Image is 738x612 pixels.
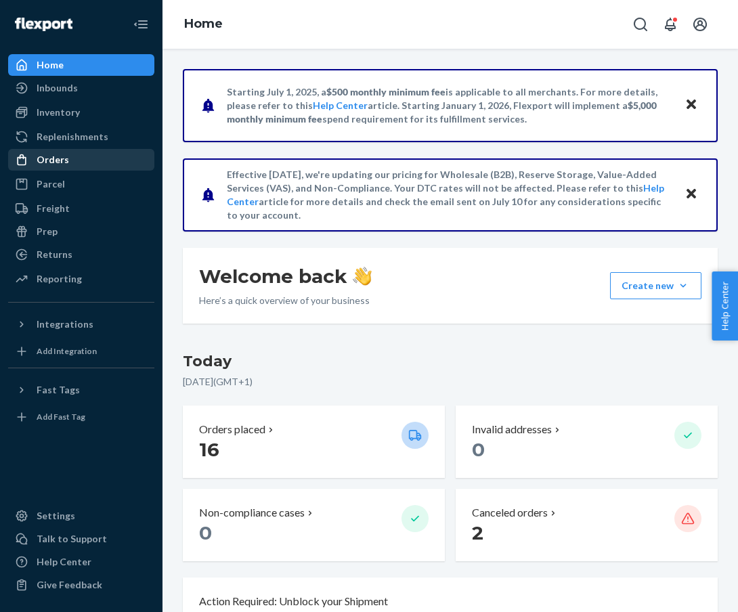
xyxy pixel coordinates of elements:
p: Invalid addresses [472,422,552,437]
div: Inbounds [37,81,78,95]
div: Fast Tags [37,383,80,397]
img: hand-wave emoji [353,267,372,286]
button: Help Center [712,271,738,341]
div: Home [37,58,64,72]
a: Settings [8,505,154,527]
button: Integrations [8,313,154,335]
div: Integrations [37,318,93,331]
a: Add Integration [8,341,154,362]
div: Talk to Support [37,532,107,546]
a: Home [184,16,223,31]
div: Settings [37,509,75,523]
button: Give Feedback [8,574,154,596]
div: Freight [37,202,70,215]
a: Help Center [8,551,154,573]
button: Close [682,185,700,204]
span: $500 monthly minimum fee [326,86,446,97]
button: Open Search Box [627,11,654,38]
button: Close [682,95,700,115]
div: Add Integration [37,345,97,357]
a: Returns [8,244,154,265]
p: [DATE] ( GMT+1 ) [183,375,718,389]
div: Help Center [37,555,91,569]
button: Fast Tags [8,379,154,401]
button: Invalid addresses 0 [456,406,718,478]
h1: Welcome back [199,264,372,288]
a: Prep [8,221,154,242]
span: 0 [199,521,212,544]
div: Orders [37,153,69,167]
a: Inventory [8,102,154,123]
a: Add Fast Tag [8,406,154,428]
p: Non-compliance cases [199,505,305,521]
button: Orders placed 16 [183,406,445,478]
a: Parcel [8,173,154,195]
div: Inventory [37,106,80,119]
p: Starting July 1, 2025, a is applicable to all merchants. For more details, please refer to this a... [227,85,672,126]
div: Prep [37,225,58,238]
div: Reporting [37,272,82,286]
span: 0 [472,438,485,461]
button: Open notifications [657,11,684,38]
p: Here’s a quick overview of your business [199,294,372,307]
span: 2 [472,521,483,544]
a: Freight [8,198,154,219]
span: 16 [199,438,219,461]
a: Help Center [313,100,368,111]
h3: Today [183,351,718,372]
div: Add Fast Tag [37,411,85,422]
p: Effective [DATE], we're updating our pricing for Wholesale (B2B), Reserve Storage, Value-Added Se... [227,168,672,222]
p: Action Required: Unblock your Shipment [199,594,388,609]
button: Close Navigation [127,11,154,38]
button: Open account menu [687,11,714,38]
a: Reporting [8,268,154,290]
div: Parcel [37,177,65,191]
a: Replenishments [8,126,154,148]
p: Orders placed [199,422,265,437]
a: Inbounds [8,77,154,99]
ol: breadcrumbs [173,5,234,44]
div: Replenishments [37,130,108,144]
img: Flexport logo [15,18,72,31]
button: Non-compliance cases 0 [183,489,445,561]
p: Canceled orders [472,505,548,521]
a: Orders [8,149,154,171]
div: Give Feedback [37,578,102,592]
button: Create new [610,272,701,299]
a: Home [8,54,154,76]
div: Returns [37,248,72,261]
button: Canceled orders 2 [456,489,718,561]
a: Talk to Support [8,528,154,550]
